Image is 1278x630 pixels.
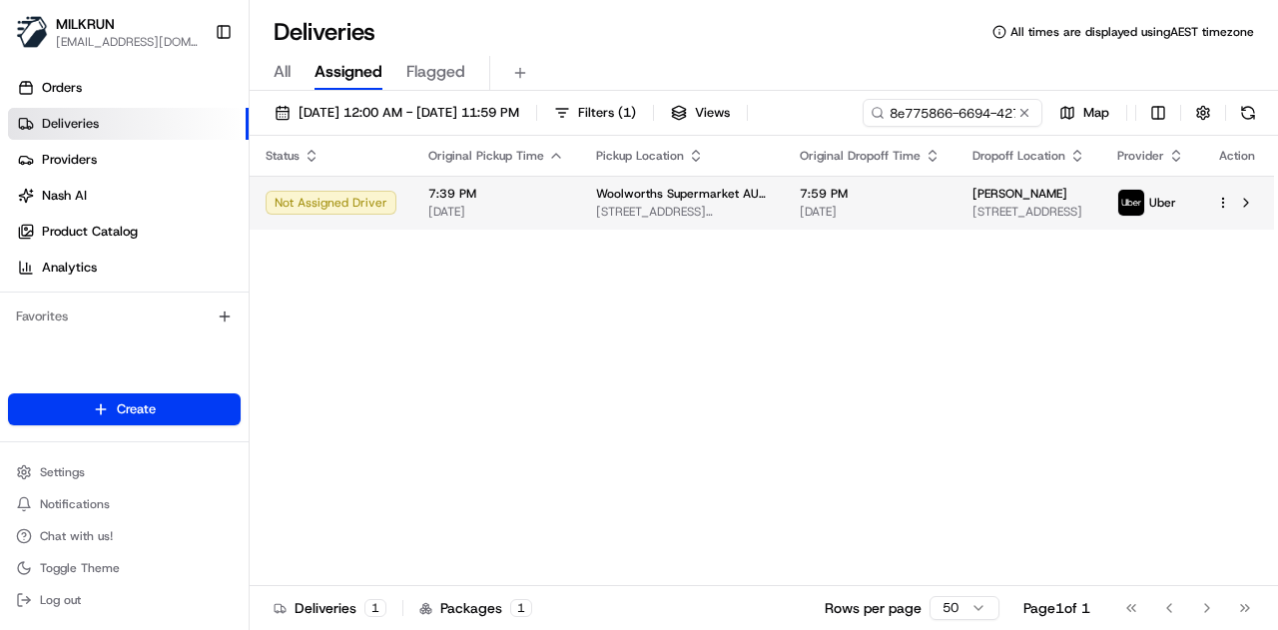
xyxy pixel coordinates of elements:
span: Deliveries [42,115,99,133]
button: Map [1050,99,1118,127]
input: Type to search [863,99,1042,127]
span: [DATE] [428,204,564,220]
div: 1 [364,599,386,617]
span: [DATE] [800,204,941,220]
div: 1 [510,599,532,617]
button: Log out [8,586,241,614]
button: Toggle Theme [8,554,241,582]
button: [EMAIL_ADDRESS][DOMAIN_NAME] [56,34,199,50]
span: Log out [40,592,81,608]
span: Assigned [315,60,382,84]
button: MILKRUNMILKRUN[EMAIL_ADDRESS][DOMAIN_NAME] [8,8,207,56]
span: Original Dropoff Time [800,148,921,164]
span: Providers [42,151,97,169]
span: Original Pickup Time [428,148,544,164]
button: Filters(1) [545,99,645,127]
span: ( 1 ) [618,104,636,122]
span: 7:59 PM [800,186,941,202]
a: Analytics [8,252,249,284]
span: 7:39 PM [428,186,564,202]
button: [DATE] 12:00 AM - [DATE] 11:59 PM [266,99,528,127]
span: Filters [578,104,636,122]
img: uber-new-logo.jpeg [1118,190,1144,216]
span: Chat with us! [40,528,113,544]
span: Views [695,104,730,122]
button: MILKRUN [56,14,115,34]
span: Provider [1117,148,1164,164]
button: Views [662,99,739,127]
span: Product Catalog [42,223,138,241]
div: Favorites [8,301,241,332]
a: Nash AI [8,180,249,212]
span: All [274,60,291,84]
a: Orders [8,72,249,104]
button: Create [8,393,241,425]
p: Rows per page [825,598,922,618]
a: Product Catalog [8,216,249,248]
span: Notifications [40,496,110,512]
a: Deliveries [8,108,249,140]
span: Pickup Location [596,148,684,164]
span: All times are displayed using AEST timezone [1010,24,1254,40]
img: MILKRUN [16,16,48,48]
div: Action [1216,148,1258,164]
span: [PERSON_NAME] [972,186,1067,202]
button: Settings [8,458,241,486]
span: Analytics [42,259,97,277]
div: Packages [419,598,532,618]
button: Refresh [1234,99,1262,127]
div: Deliveries [274,598,386,618]
span: Status [266,148,300,164]
span: Flagged [406,60,465,84]
span: [STREET_ADDRESS][PERSON_NAME][PERSON_NAME] [596,204,768,220]
span: [STREET_ADDRESS] [972,204,1085,220]
span: Settings [40,464,85,480]
span: Dropoff Location [972,148,1065,164]
h1: Deliveries [274,16,375,48]
span: Orders [42,79,82,97]
span: Uber [1149,195,1176,211]
div: Page 1 of 1 [1023,598,1090,618]
button: Notifications [8,490,241,518]
button: Chat with us! [8,522,241,550]
span: Woolworths Supermarket AU - [GEOGRAPHIC_DATA] [596,186,768,202]
span: Create [117,400,156,418]
span: Nash AI [42,187,87,205]
span: Map [1083,104,1109,122]
a: Providers [8,144,249,176]
span: [DATE] 12:00 AM - [DATE] 11:59 PM [299,104,519,122]
span: Toggle Theme [40,560,120,576]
